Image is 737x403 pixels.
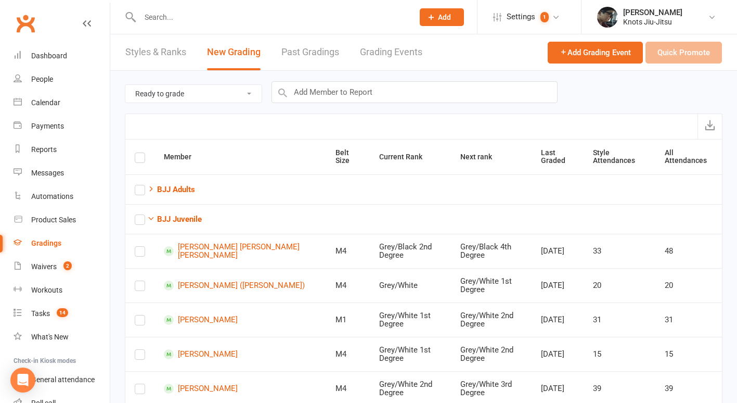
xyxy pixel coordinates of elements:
[532,303,584,337] td: [DATE]
[14,255,110,279] a: Waivers 2
[370,268,450,303] td: Grey/White
[31,333,69,341] div: What's New
[326,234,370,268] td: M4
[438,13,451,21] span: Add
[164,281,317,291] a: [PERSON_NAME] ([PERSON_NAME])
[507,5,535,29] span: Settings
[271,81,558,103] input: Add Member to Report
[12,10,38,36] a: Clubworx
[532,268,584,303] td: [DATE]
[655,303,722,337] td: 31
[548,42,643,64] button: Add Grading Event
[584,234,655,268] td: 33
[370,337,450,371] td: Grey/White 1st Degree
[31,75,53,83] div: People
[370,234,450,268] td: Grey/Black 2nd Degree
[14,279,110,302] a: Workouts
[326,140,370,174] th: Belt Size
[154,140,326,174] th: Member
[326,268,370,303] td: M4
[137,10,406,24] input: Search...
[157,185,195,194] strong: BJJ Adults
[207,34,261,70] a: New Grading
[532,234,584,268] td: [DATE]
[584,337,655,371] td: 15
[532,337,584,371] td: [DATE]
[31,145,57,154] div: Reports
[655,268,722,303] td: 20
[451,140,532,174] th: Next rank
[63,261,72,270] span: 2
[326,337,370,371] td: M4
[10,368,35,393] div: Open Intercom Messenger
[14,68,110,91] a: People
[164,384,317,394] a: [PERSON_NAME]
[623,8,682,17] div: [PERSON_NAME]
[451,303,532,337] td: Grey/White 2nd Degree
[31,375,95,384] div: General attendance
[360,34,422,70] a: Grading Events
[584,303,655,337] td: 31
[14,325,110,349] a: What's New
[157,215,202,224] strong: BJJ Juvenile
[655,234,722,268] td: 48
[281,34,339,70] a: Past Gradings
[147,213,202,225] button: BJJ Juvenile
[14,302,110,325] a: Tasks 14
[326,303,370,337] td: M1
[31,216,76,224] div: Product Sales
[31,169,64,177] div: Messages
[31,286,62,294] div: Workouts
[31,239,61,247] div: Gradings
[125,34,186,70] a: Styles & Ranks
[584,140,655,174] th: Style Attendances
[14,44,110,68] a: Dashboard
[14,208,110,232] a: Product Sales
[14,91,110,115] a: Calendar
[584,268,655,303] td: 20
[57,308,68,317] span: 14
[597,7,618,28] img: thumb_image1614103803.png
[540,12,549,22] span: 1
[31,262,57,271] div: Waivers
[655,337,722,371] td: 15
[623,17,682,27] div: Knots Jiu-Jitsu
[14,161,110,185] a: Messages
[14,185,110,208] a: Automations
[31,98,60,107] div: Calendar
[31,309,50,318] div: Tasks
[14,368,110,392] a: General attendance kiosk mode
[164,349,317,359] a: [PERSON_NAME]
[451,268,532,303] td: Grey/White 1st Degree
[31,192,73,200] div: Automations
[370,140,450,174] th: Current Rank
[164,315,317,325] a: [PERSON_NAME]
[125,140,154,174] th: Select all
[532,140,584,174] th: Last Graded
[31,122,64,130] div: Payments
[420,8,464,26] button: Add
[147,183,195,196] button: BJJ Adults
[14,115,110,138] a: Payments
[451,337,532,371] td: Grey/White 2nd Degree
[370,303,450,337] td: Grey/White 1st Degree
[655,140,722,174] th: All Attendances
[31,52,67,60] div: Dashboard
[14,232,110,255] a: Gradings
[14,138,110,161] a: Reports
[164,243,317,260] a: [PERSON_NAME] [PERSON_NAME] [PERSON_NAME]
[560,48,631,57] span: Add Grading Event
[451,234,532,268] td: Grey/Black 4th Degree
